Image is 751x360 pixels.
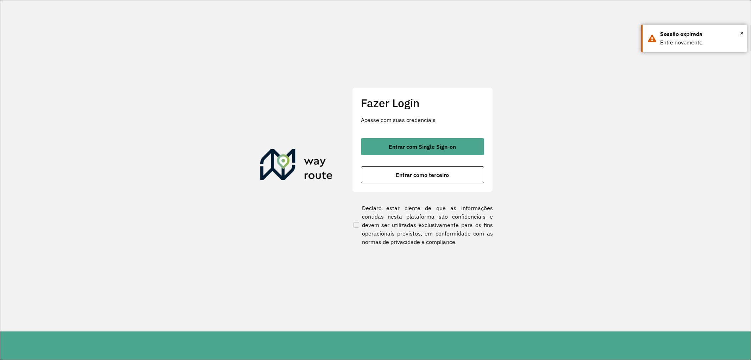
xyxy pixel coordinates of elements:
[361,138,484,155] button: button
[740,28,744,38] span: ×
[361,116,484,124] p: Acesse com suas credenciais
[361,166,484,183] button: button
[660,30,741,38] div: Sessão expirada
[660,38,741,47] div: Entre novamente
[260,149,333,183] img: Roteirizador AmbevTech
[389,144,456,150] span: Entrar com Single Sign-on
[361,96,484,110] h2: Fazer Login
[352,204,493,246] label: Declaro estar ciente de que as informações contidas nesta plataforma são confidenciais e devem se...
[740,28,744,38] button: Close
[396,172,449,178] span: Entrar como terceiro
